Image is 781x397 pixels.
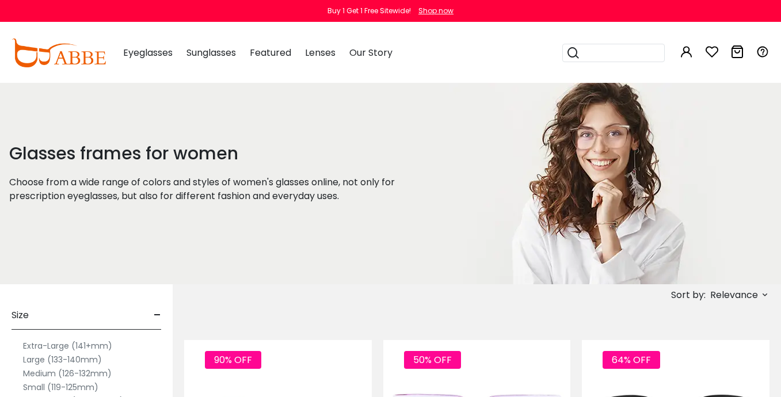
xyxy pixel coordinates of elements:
[186,46,236,59] span: Sunglasses
[250,46,291,59] span: Featured
[9,143,420,164] h1: Glasses frames for women
[603,351,660,369] span: 64% OFF
[305,46,336,59] span: Lenses
[12,39,106,67] img: abbeglasses.com
[449,83,741,284] img: glasses frames for women
[23,380,98,394] label: Small (119-125mm)
[404,351,461,369] span: 50% OFF
[12,301,29,329] span: Size
[710,285,758,306] span: Relevance
[327,6,411,16] div: Buy 1 Get 1 Free Sitewide!
[23,353,102,367] label: Large (133-140mm)
[671,288,706,301] span: Sort by:
[205,351,261,369] span: 90% OFF
[23,339,112,353] label: Extra-Large (141+mm)
[9,175,420,203] p: Choose from a wide range of colors and styles of women's glasses online, not only for prescriptio...
[413,6,454,16] a: Shop now
[123,46,173,59] span: Eyeglasses
[349,46,393,59] span: Our Story
[154,301,161,329] span: -
[418,6,454,16] div: Shop now
[23,367,112,380] label: Medium (126-132mm)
